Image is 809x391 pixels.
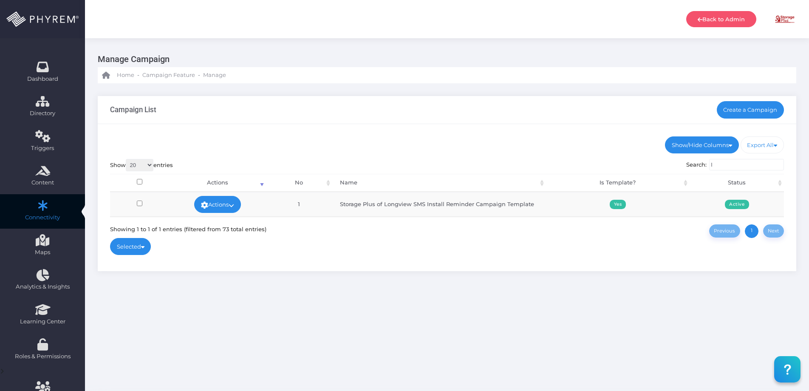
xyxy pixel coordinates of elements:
a: Actions [194,196,241,213]
span: Roles & Permissions [6,352,79,361]
span: Content [6,178,79,187]
a: Back to Admin [686,11,756,27]
th: Name: activate to sort column ascending [332,174,546,192]
a: Manage [203,67,226,83]
label: Show entries [110,159,173,171]
span: Learning Center [6,317,79,326]
span: Manage [203,71,226,79]
a: Selected [110,238,151,255]
span: Active [725,200,749,209]
div: Showing 1 to 1 of 1 entries (filtered from 73 total entries) [110,223,266,233]
th: Status: activate to sort column ascending [690,174,784,192]
span: Analytics & Insights [6,283,79,291]
span: Campaign Feature [142,71,195,79]
span: Maps [35,248,50,257]
li: - [197,71,201,79]
a: Home [102,67,134,83]
td: 1 [266,192,332,216]
th: Actions [170,174,266,192]
th: Is Template?: activate to sort column ascending [546,174,690,192]
span: Connectivity [6,213,79,222]
a: Export All [741,136,784,153]
span: Directory [6,109,79,118]
span: Dashboard [27,75,58,83]
a: Show/Hide Columns [665,136,739,153]
span: Yes [610,200,626,209]
label: Search: [686,159,784,171]
a: Create a Campaign [717,101,784,118]
h3: Campaign List [110,105,156,114]
input: Search: [709,159,784,171]
select: Showentries [126,159,153,171]
h3: Manage Campaign [98,51,790,67]
a: 1 [745,224,758,238]
td: Storage Plus of Longview SMS Install Reminder Campaign Template [332,192,546,216]
li: - [136,71,141,79]
span: Triggers [6,144,79,153]
span: Home [117,71,134,79]
a: Campaign Feature [142,67,195,83]
th: No: activate to sort column ascending [266,174,332,192]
